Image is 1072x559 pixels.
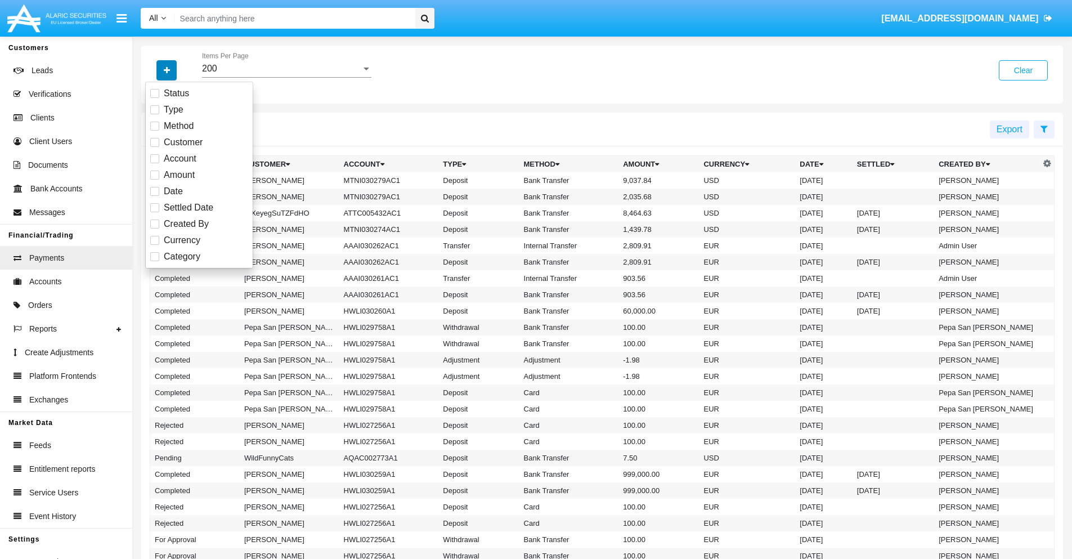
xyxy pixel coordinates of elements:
[240,287,339,303] td: [PERSON_NAME]
[795,221,853,238] td: [DATE]
[240,352,339,368] td: Pepa San [PERSON_NAME]
[519,189,619,205] td: Bank Transfer
[240,450,339,466] td: WildFunnyCats
[795,156,853,173] th: Date
[339,352,439,368] td: HWLI029758A1
[934,482,1040,499] td: [PERSON_NAME]
[618,352,699,368] td: -1.98
[990,120,1029,138] button: Export
[240,303,339,319] td: [PERSON_NAME]
[618,254,699,270] td: 2,809.91
[240,189,339,205] td: [PERSON_NAME]
[795,172,853,189] td: [DATE]
[240,319,339,336] td: Pepa San [PERSON_NAME]
[795,303,853,319] td: [DATE]
[699,319,795,336] td: EUR
[795,205,853,221] td: [DATE]
[618,450,699,466] td: 7.50
[699,368,795,384] td: EUR
[29,394,68,406] span: Exchanges
[164,119,194,133] span: Method
[339,303,439,319] td: HWLI030260A1
[150,401,240,417] td: Completed
[164,217,209,231] span: Created By
[519,466,619,482] td: Bank Transfer
[30,112,55,124] span: Clients
[29,440,51,451] span: Feeds
[934,499,1040,515] td: [PERSON_NAME]
[934,254,1040,270] td: [PERSON_NAME]
[519,221,619,238] td: Bank Transfer
[240,205,339,221] td: IVXeyegSuTZFdHO
[438,401,519,417] td: Deposit
[150,482,240,499] td: Completed
[150,417,240,433] td: Rejected
[934,450,1040,466] td: [PERSON_NAME]
[29,323,57,335] span: Reports
[934,172,1040,189] td: [PERSON_NAME]
[699,189,795,205] td: USD
[519,401,619,417] td: Card
[150,303,240,319] td: Completed
[699,352,795,368] td: EUR
[934,417,1040,433] td: [PERSON_NAME]
[150,368,240,384] td: Completed
[795,352,853,368] td: [DATE]
[438,205,519,221] td: Deposit
[934,319,1040,336] td: Pepa San [PERSON_NAME]
[795,238,853,254] td: [DATE]
[618,482,699,499] td: 999,000.00
[699,270,795,287] td: EUR
[934,515,1040,531] td: [PERSON_NAME]
[29,252,64,264] span: Payments
[618,189,699,205] td: 2,035.68
[29,463,96,475] span: Entitlement reports
[240,238,339,254] td: [PERSON_NAME]
[853,287,934,303] td: [DATE]
[699,238,795,254] td: EUR
[519,287,619,303] td: Bank Transfer
[699,515,795,531] td: EUR
[618,336,699,352] td: 100.00
[519,205,619,221] td: Bank Transfer
[519,319,619,336] td: Bank Transfer
[699,384,795,401] td: EUR
[164,168,195,182] span: Amount
[149,14,158,23] span: All
[618,303,699,319] td: 60,000.00
[853,156,934,173] th: Settled
[438,417,519,433] td: Deposit
[29,136,72,147] span: Client Users
[438,352,519,368] td: Adjustment
[699,401,795,417] td: EUR
[795,254,853,270] td: [DATE]
[339,482,439,499] td: HWLI030259A1
[150,384,240,401] td: Completed
[150,450,240,466] td: Pending
[795,189,853,205] td: [DATE]
[150,270,240,287] td: Completed
[519,172,619,189] td: Bank Transfer
[618,270,699,287] td: 903.56
[29,487,78,499] span: Service Users
[795,270,853,287] td: [DATE]
[339,221,439,238] td: MTNI030274AC1
[934,352,1040,368] td: [PERSON_NAME]
[438,303,519,319] td: Deposit
[618,433,699,450] td: 100.00
[853,205,934,221] td: [DATE]
[438,254,519,270] td: Deposit
[339,336,439,352] td: HWLI029758A1
[934,270,1040,287] td: Admin User
[853,482,934,499] td: [DATE]
[240,270,339,287] td: [PERSON_NAME]
[240,336,339,352] td: Pepa San [PERSON_NAME]
[25,347,93,359] span: Create Adjustments
[240,531,339,548] td: [PERSON_NAME]
[438,336,519,352] td: Withdrawal
[150,287,240,303] td: Completed
[618,499,699,515] td: 100.00
[339,319,439,336] td: HWLI029758A1
[438,433,519,450] td: Deposit
[6,2,108,35] img: Logo image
